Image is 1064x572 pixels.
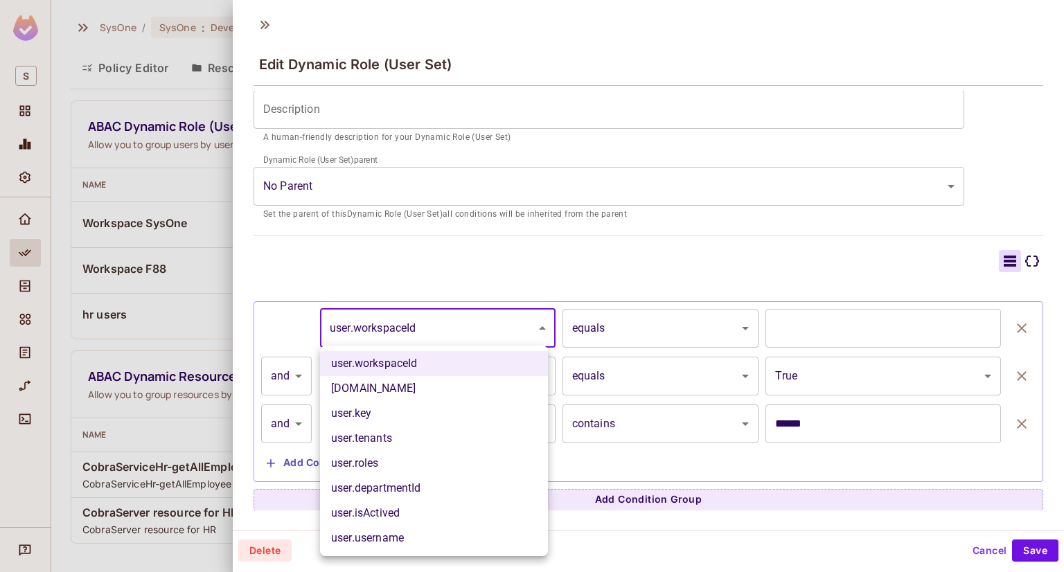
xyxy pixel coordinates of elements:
li: user.username [320,526,548,551]
li: [DOMAIN_NAME] [320,376,548,401]
li: user.key [320,401,548,426]
li: user.departmentId [320,476,548,501]
li: user.roles [320,451,548,476]
li: user.tenants [320,426,548,451]
li: user.workspaceId [320,351,548,376]
li: user.isActived [320,501,548,526]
